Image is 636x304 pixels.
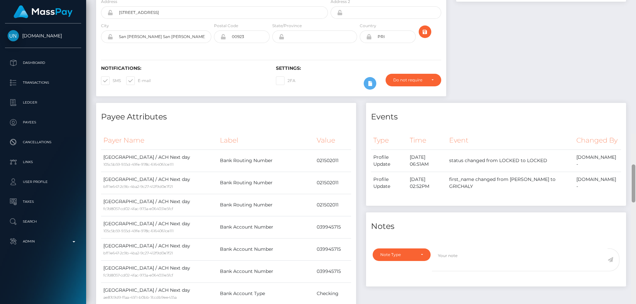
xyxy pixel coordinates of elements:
[8,137,79,147] p: Cancellations
[101,194,218,216] td: [GEOGRAPHIC_DATA] / ACH Next day
[101,131,218,150] th: Payer Name
[5,114,81,131] a: Payees
[5,154,81,170] a: Links
[8,117,79,127] p: Payees
[314,260,351,282] td: 039945715
[101,65,266,71] h6: Notifications:
[5,74,81,91] a: Transactions
[314,131,351,150] th: Value
[101,238,218,260] td: [GEOGRAPHIC_DATA] / ACH Next day
[407,172,447,194] td: [DATE] 02:52PM
[5,194,81,210] a: Taxes
[314,150,351,172] td: 021502011
[101,111,351,123] h4: Payee Attributes
[8,98,79,108] p: Ledger
[8,197,79,207] p: Taxes
[314,194,351,216] td: 021502011
[5,233,81,250] a: Admin
[8,157,79,167] p: Links
[103,162,174,167] small: 105c5b59-935d-49fe-978c-6164061ce111
[386,74,441,86] button: Do not require
[103,273,173,278] small: fc7d8057-cd02-4fac-973a-e064031e5fcf
[314,238,351,260] td: 039945715
[103,251,173,255] small: bff1e647-2c9b-4ba2-9c27-412f9d0e7f21
[218,194,314,216] td: Bank Routing Number
[574,150,621,172] td: [DOMAIN_NAME] -
[314,216,351,238] td: 039945715
[218,238,314,260] td: Bank Account Number
[218,150,314,172] td: Bank Routing Number
[218,216,314,238] td: Bank Account Number
[101,260,218,282] td: [GEOGRAPHIC_DATA] / ACH Next day
[407,150,447,172] td: [DATE] 06:51AM
[101,23,109,29] label: City
[101,76,121,85] label: SMS
[8,58,79,68] p: Dashboard
[371,221,621,232] h4: Notes
[5,174,81,190] a: User Profile
[214,23,238,29] label: Postal Code
[218,131,314,150] th: Label
[447,150,574,172] td: status changed from LOCKED to LOCKED
[574,131,621,150] th: Changed By
[371,150,407,172] td: Profile Update
[407,131,447,150] th: Time
[447,172,574,194] td: first_name changed from [PERSON_NAME] to GRICHALY
[8,30,19,41] img: Unlockt.me
[8,237,79,246] p: Admin
[126,76,151,85] label: E-mail
[5,55,81,71] a: Dashboard
[8,217,79,227] p: Search
[371,172,407,194] td: Profile Update
[103,295,177,300] small: ae87c9d9-ffaa-45f1-b0bb-7ccdb9ee435a
[103,206,173,211] small: fc7d8057-cd02-4fac-973a-e064031e5fcf
[101,150,218,172] td: [GEOGRAPHIC_DATA] / ACH Next day
[5,94,81,111] a: Ledger
[103,229,174,233] small: 105c5b59-935d-49fe-978c-6164061ce111
[103,184,173,189] small: bff1e647-2c9b-4ba2-9c27-412f9d0e7f21
[5,33,81,39] span: [DOMAIN_NAME]
[101,172,218,194] td: [GEOGRAPHIC_DATA] / ACH Next day
[8,177,79,187] p: User Profile
[272,23,302,29] label: State/Province
[447,131,574,150] th: Event
[276,76,295,85] label: 2FA
[314,172,351,194] td: 021502011
[8,78,79,88] p: Transactions
[14,5,73,18] img: MassPay Logo
[371,131,407,150] th: Type
[373,248,431,261] button: Note Type
[101,216,218,238] td: [GEOGRAPHIC_DATA] / ACH Next day
[5,213,81,230] a: Search
[380,252,415,257] div: Note Type
[360,23,376,29] label: Country
[5,134,81,151] a: Cancellations
[371,111,621,123] h4: Events
[574,172,621,194] td: [DOMAIN_NAME] -
[276,65,441,71] h6: Settings:
[218,172,314,194] td: Bank Routing Number
[218,260,314,282] td: Bank Account Number
[393,77,426,83] div: Do not require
